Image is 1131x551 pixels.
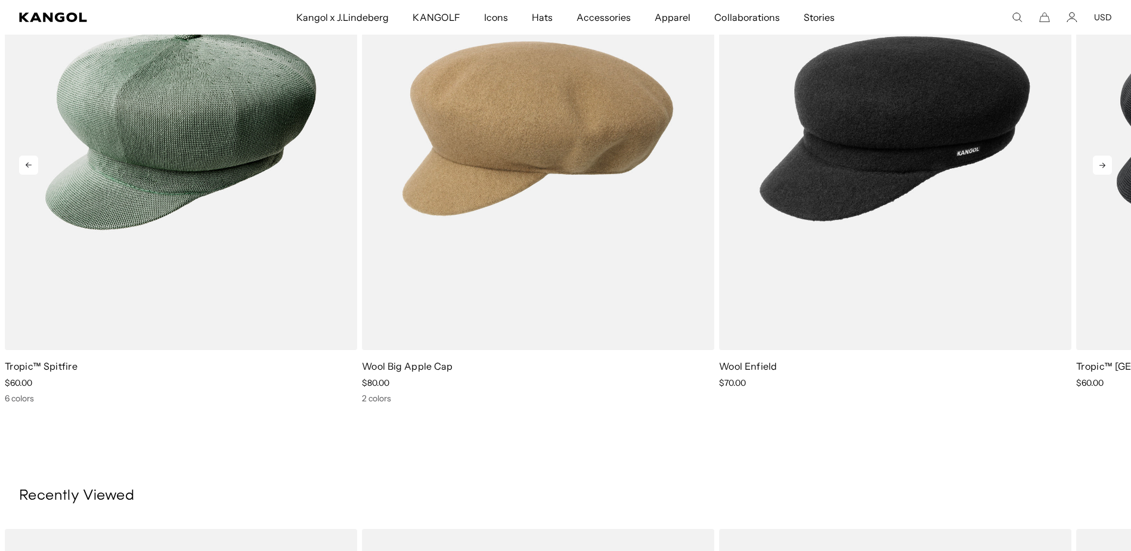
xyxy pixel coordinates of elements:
a: Wool Big Apple Cap [362,360,453,372]
span: $80.00 [362,377,389,388]
button: USD [1094,12,1112,23]
button: Cart [1039,12,1050,23]
summary: Search here [1012,12,1022,23]
div: 6 colors [5,393,357,404]
a: Account [1067,12,1077,23]
a: Kangol [19,13,196,22]
div: 2 colors [362,393,714,404]
span: $60.00 [1076,377,1104,388]
h3: Recently Viewed [19,487,1112,505]
a: Wool Enfield [719,360,777,372]
a: Tropic™ Spitfire [5,360,78,372]
span: $70.00 [719,377,746,388]
span: $60.00 [5,377,32,388]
